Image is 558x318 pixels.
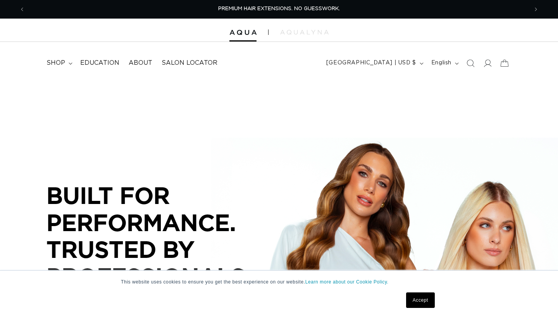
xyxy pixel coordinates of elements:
[218,6,340,11] span: PREMIUM HAIR EXTENSIONS. NO GUESSWORK.
[462,55,479,72] summary: Search
[76,54,124,72] a: Education
[157,54,222,72] a: Salon Locator
[80,59,119,67] span: Education
[280,30,329,35] img: aqualyna.com
[162,59,217,67] span: Salon Locator
[406,292,435,308] a: Accept
[42,54,76,72] summary: shop
[431,59,451,67] span: English
[427,56,462,71] button: English
[527,2,544,17] button: Next announcement
[305,279,389,285] a: Learn more about our Cookie Policy.
[46,182,279,290] p: BUILT FOR PERFORMANCE. TRUSTED BY PROFESSIONALS.
[326,59,416,67] span: [GEOGRAPHIC_DATA] | USD $
[129,59,152,67] span: About
[322,56,427,71] button: [GEOGRAPHIC_DATA] | USD $
[124,54,157,72] a: About
[229,30,257,35] img: Aqua Hair Extensions
[121,278,437,285] p: This website uses cookies to ensure you get the best experience on our website.
[14,2,31,17] button: Previous announcement
[46,59,65,67] span: shop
